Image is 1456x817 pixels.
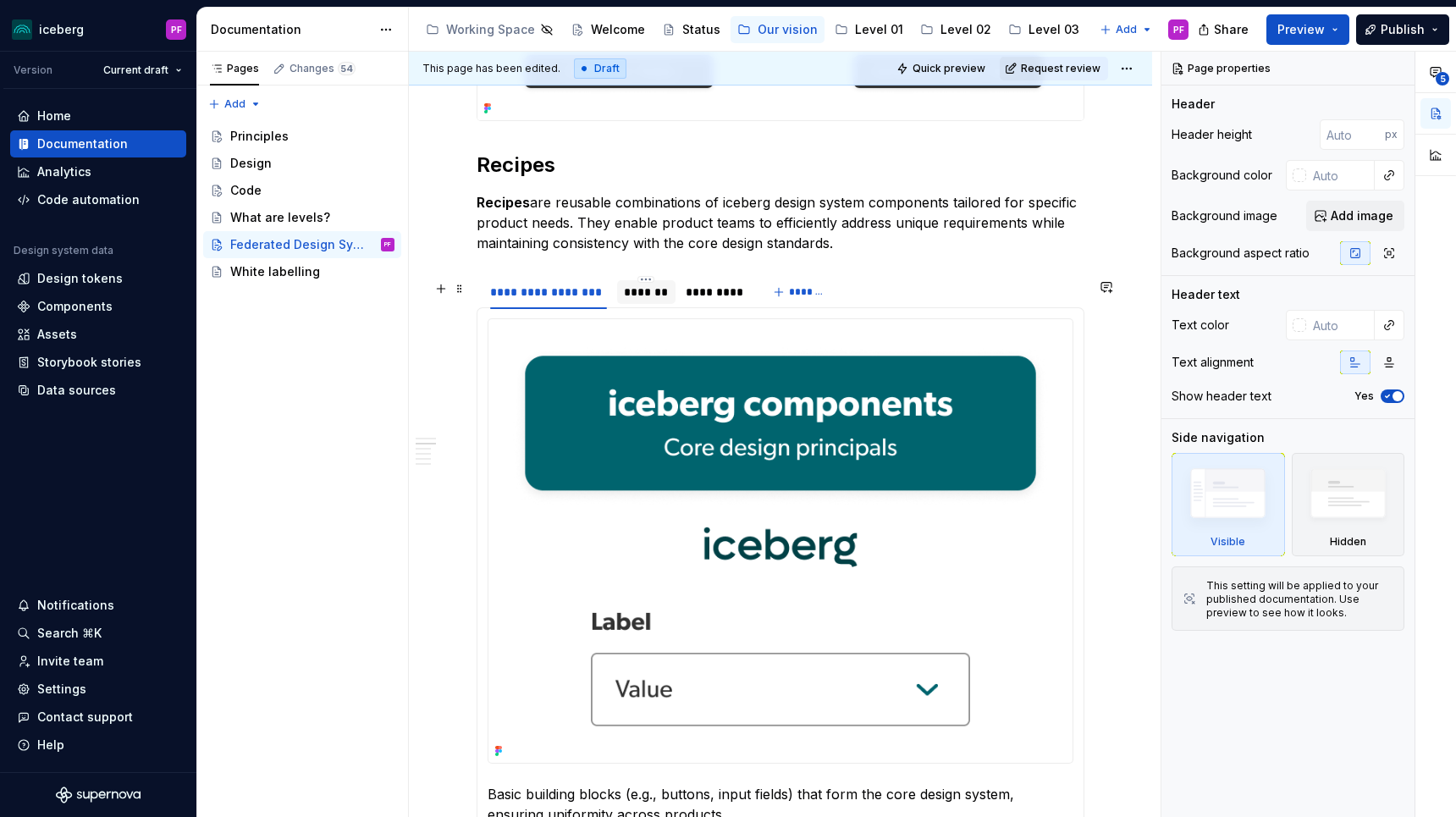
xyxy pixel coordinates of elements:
img: 418c6d47-6da6-4103-8b13-b5999f8989a1.png [12,19,32,40]
a: White labelling [203,258,401,285]
label: Yes [1354,389,1374,403]
div: Page tree [419,13,1091,47]
div: Components [37,298,113,315]
button: Contact support [10,704,186,731]
a: Storybook stories [10,349,186,376]
span: Quick preview [913,62,985,75]
div: Analytics [37,163,91,180]
svg: Supernova Logo [56,787,141,803]
div: Invite team [37,653,103,670]
span: Request review [1021,62,1100,75]
div: Header height [1172,126,1252,143]
button: Current draft [96,58,190,82]
div: Contact support [37,709,133,726]
a: Components [10,293,186,320]
a: Level 03 [1001,16,1086,43]
button: Share [1189,14,1260,45]
div: Show header text [1172,388,1271,405]
div: Status [682,21,720,38]
div: Changes [290,62,356,75]
a: Principles [203,123,401,150]
div: Background aspect ratio [1172,245,1310,262]
button: icebergPF [3,11,193,47]
div: PF [1173,23,1184,36]
div: Level 03 [1029,21,1079,38]
button: Notifications [10,592,186,619]
button: Publish [1356,14,1449,45]
button: Add [203,92,267,116]
button: Add [1095,18,1158,41]
div: Federated Design System [230,236,370,253]
div: Background image [1172,207,1277,224]
strong: Recipes [477,194,530,211]
div: Notifications [37,597,114,614]
div: Code automation [37,191,140,208]
button: Help [10,731,186,759]
button: Quick preview [891,57,993,80]
a: Code automation [10,186,186,213]
div: Text alignment [1172,354,1254,371]
a: Level 02 [913,16,998,43]
div: Code [230,182,262,199]
a: Settings [10,676,186,703]
a: Design [203,150,401,177]
a: Documentation [10,130,186,157]
div: Welcome [591,21,645,38]
div: What are levels? [230,209,330,226]
a: Working Space [419,16,560,43]
div: Visible [1211,535,1245,549]
input: Auto [1306,160,1375,190]
div: Storybook stories [37,354,141,371]
a: Invite team [10,648,186,675]
div: Home [37,108,71,124]
div: Side navigation [1172,429,1265,446]
a: Design tokens [10,265,186,292]
div: Design tokens [37,270,123,287]
div: Hidden [1330,535,1366,549]
span: Add image [1331,207,1393,224]
div: Level 02 [940,21,991,38]
span: Add [1116,23,1137,36]
span: Preview [1277,21,1325,38]
p: px [1385,128,1398,141]
h2: Recipes [477,152,1084,179]
div: Version [14,63,52,77]
button: Add image [1306,201,1404,231]
div: Design [230,155,272,172]
span: Add [224,97,245,111]
div: This setting will be applied to your published documentation. Use preview to see how it looks. [1206,579,1393,620]
div: Design system data [14,244,113,257]
input: Auto [1320,119,1385,150]
div: Level 01 [855,21,903,38]
div: Data sources [37,382,116,399]
a: Analytics [10,158,186,185]
button: Request review [1000,57,1108,80]
a: Data sources [10,377,186,404]
a: Federated Design SystemPF [203,231,401,258]
a: Our vision [731,16,825,43]
div: Draft [574,58,626,79]
div: Search ⌘K [37,625,102,642]
div: Settings [37,681,86,698]
span: Current draft [103,63,168,77]
a: Status [655,16,727,43]
div: PF [171,23,182,36]
div: Pages [210,62,259,75]
a: Welcome [564,16,652,43]
div: Documentation [211,21,371,38]
div: Background color [1172,167,1272,184]
div: Assets [37,326,77,343]
img: fcd9af69-1186-4013-9910-5b522e55779a.png [488,319,1073,763]
div: Principles [230,128,289,145]
div: Documentation [37,135,128,152]
div: Working Space [446,21,535,38]
div: Our vision [758,21,818,38]
a: What are levels? [203,204,401,231]
button: Search ⌘K [10,620,186,647]
p: are reusable combinations of iceberg design system components tailored for specific product needs... [477,192,1084,253]
div: PF [384,236,391,253]
span: This page has been edited. [422,62,560,75]
a: Level 01 [828,16,910,43]
div: Text color [1172,317,1229,334]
